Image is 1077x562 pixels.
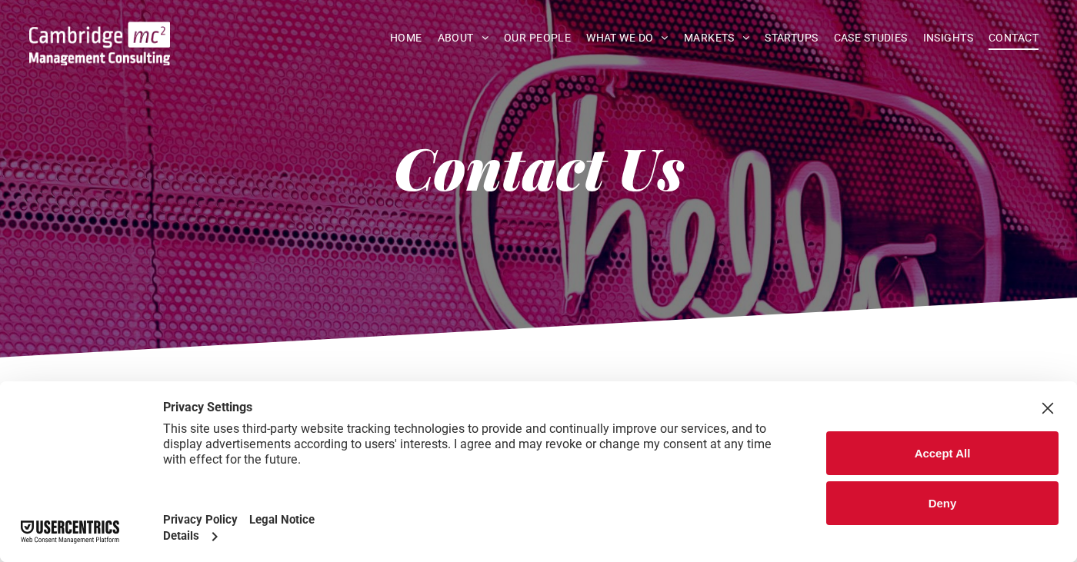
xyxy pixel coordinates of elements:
[579,26,676,50] a: WHAT WE DO
[29,24,170,40] a: Your Business Transformed | Cambridge Management Consulting
[496,26,579,50] a: OUR PEOPLE
[826,26,915,50] a: CASE STUDIES
[757,26,825,50] a: STARTUPS
[382,26,430,50] a: HOME
[981,26,1046,50] a: CONTACT
[915,26,981,50] a: INSIGHTS
[29,22,170,65] img: Go to Homepage
[676,26,757,50] a: MARKETS
[394,128,605,205] strong: Contact
[618,128,684,205] strong: Us
[430,26,497,50] a: ABOUT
